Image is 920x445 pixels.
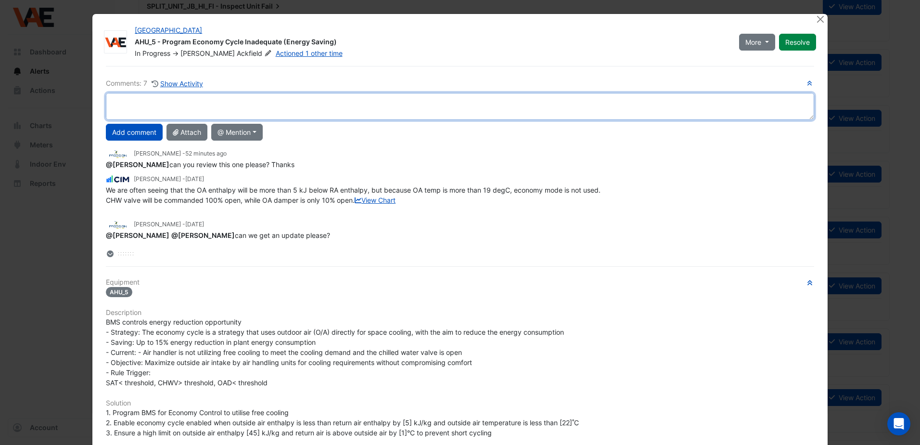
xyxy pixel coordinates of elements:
small: [PERSON_NAME] - [134,220,204,229]
span: [PERSON_NAME] [180,49,235,57]
button: Attach [166,124,207,141]
span: BMS controls energy reduction opportunity - Strategy: The economy cycle is a strategy that uses o... [106,318,564,387]
span: We are often seeing that the OA enthalpy will be more than 5 kJ below RA enthalpy, but because OA... [106,186,601,204]
span: ccoyle@vaegroup.com.au [VAE Group] [106,231,169,239]
span: can you review this one please? Thanks [106,160,294,169]
span: 2025-08-26 19:27:15 [185,175,204,183]
span: 2025-08-21 17:18:45 [185,221,204,228]
h6: Description [106,309,814,317]
span: -> [172,49,179,57]
small: [PERSON_NAME] - [134,175,204,183]
img: Precision Group [106,149,130,159]
small: [PERSON_NAME] - [134,149,227,158]
span: can we get an update please? [106,231,330,239]
a: [GEOGRAPHIC_DATA] [135,26,202,34]
div: Comments: 7 [106,78,204,89]
span: 2025-09-01 09:36:25 [185,150,227,157]
button: Add comment [106,124,163,141]
img: VAE Group [104,38,127,47]
fa-layers: More [106,250,115,257]
span: 1. Program BMS for Economy Control to utilise free cooling 2. Enable economy cycle enabled when o... [106,408,579,437]
span: backfield@vaegroup.com.au [VAE Group] [171,231,235,239]
span: In Progress [135,49,170,57]
span: AHU_5 [106,287,132,297]
h6: Equipment [106,278,814,287]
h6: Solution [106,399,814,407]
img: Precision Group [106,220,130,230]
button: Show Activity [151,78,204,89]
span: More [745,37,761,47]
div: AHU_5 - Program Economy Cycle Inadequate (Energy Saving) [135,37,728,49]
a: Actioned 1 other time [276,49,343,57]
button: More [739,34,775,51]
button: Resolve [779,34,816,51]
span: backfield@vaegroup.com.au [VAE Group] [106,160,169,169]
div: Open Intercom Messenger [887,412,910,435]
a: View Chart [355,196,396,204]
span: Ackfield [237,49,273,58]
button: @ Mention [211,124,263,141]
button: Close [816,14,826,24]
img: CIM [106,174,130,184]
